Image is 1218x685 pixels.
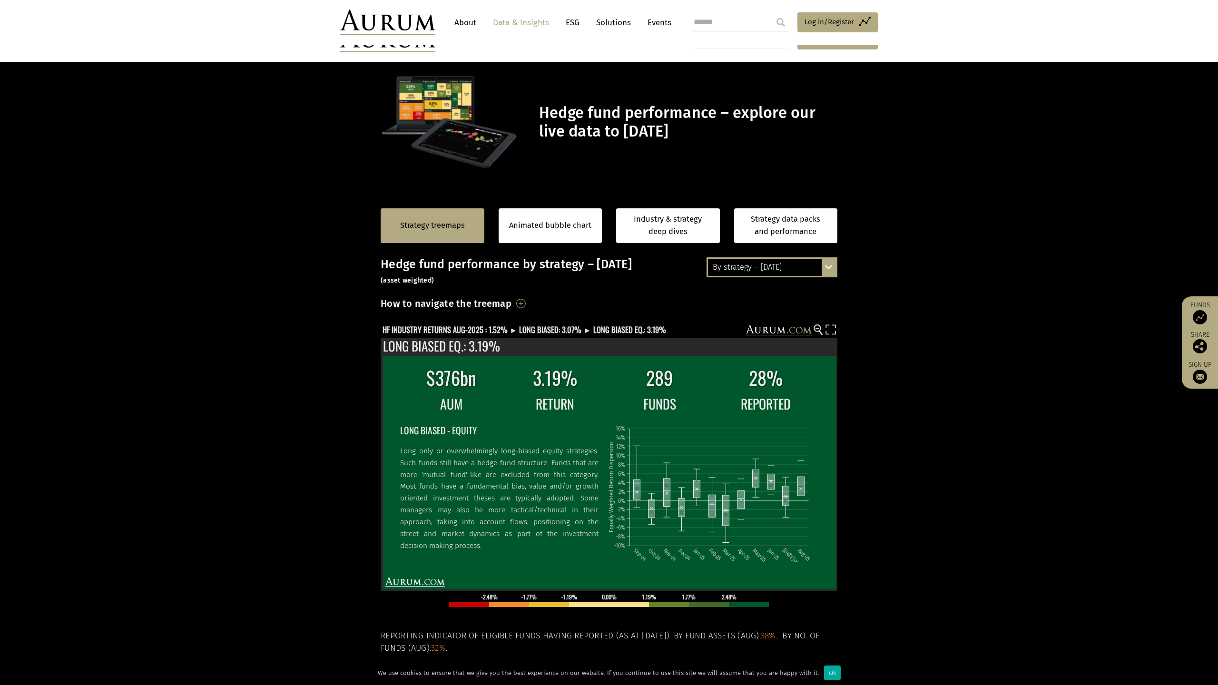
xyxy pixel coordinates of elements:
div: Ok [824,665,841,680]
img: Access Funds [1193,310,1207,324]
h3: Hedge fund performance by strategy – [DATE] [381,257,837,286]
h1: Hedge fund performance – explore our live data to [DATE] [539,104,835,141]
a: Sign up [1187,361,1213,384]
img: Aurum [340,10,435,35]
a: Strategy treemaps [400,219,465,232]
span: 32% [431,643,446,653]
div: By strategy – [DATE] [708,259,836,276]
div: Share [1187,332,1213,353]
a: Events [643,14,671,31]
small: (asset weighted) [381,276,434,284]
a: Strategy data packs and performance [734,208,838,243]
span: Log in/Register [805,16,854,28]
span: 38% [761,631,776,641]
a: Funds [1187,301,1213,324]
h3: How to navigate the treemap [381,295,511,312]
img: Sign up to our newsletter [1193,370,1207,384]
input: Submit [771,13,790,32]
a: Data & Insights [488,14,554,31]
a: ESG [561,14,584,31]
a: Animated bubble chart [509,219,591,232]
a: Log in/Register [797,12,878,32]
a: About [450,14,481,31]
img: Share this post [1193,339,1207,353]
a: Solutions [591,14,636,31]
h5: Reporting indicator of eligible funds having reported (as at [DATE]). By fund assets (Aug): . By ... [381,630,837,655]
a: Industry & strategy deep dives [616,208,720,243]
